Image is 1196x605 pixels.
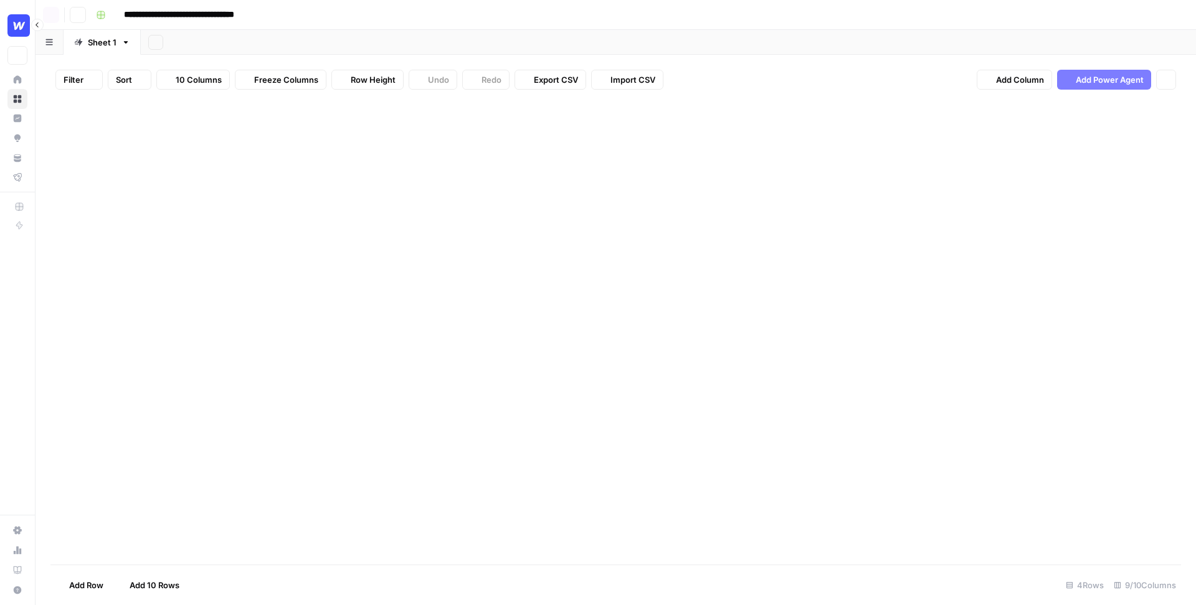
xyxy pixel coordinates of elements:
[254,73,318,86] span: Freeze Columns
[610,73,655,86] span: Import CSV
[409,70,457,90] button: Undo
[69,579,103,591] span: Add Row
[116,73,132,86] span: Sort
[235,70,326,90] button: Freeze Columns
[55,70,103,90] button: Filter
[88,36,116,49] div: Sheet 1
[7,10,27,41] button: Workspace: Webflow
[331,70,404,90] button: Row Height
[1109,575,1181,595] div: 9/10 Columns
[977,70,1052,90] button: Add Column
[591,70,663,90] button: Import CSV
[130,579,179,591] span: Add 10 Rows
[111,575,187,595] button: Add 10 Rows
[7,580,27,600] button: Help + Support
[7,70,27,90] a: Home
[7,167,27,187] a: Flightpath
[7,128,27,148] a: Opportunities
[7,520,27,540] a: Settings
[1061,575,1109,595] div: 4 Rows
[64,73,83,86] span: Filter
[64,30,141,55] a: Sheet 1
[351,73,396,86] span: Row Height
[108,70,151,90] button: Sort
[462,70,510,90] button: Redo
[7,540,27,560] a: Usage
[996,73,1044,86] span: Add Column
[176,73,222,86] span: 10 Columns
[50,575,111,595] button: Add Row
[1057,70,1151,90] button: Add Power Agent
[515,70,586,90] button: Export CSV
[156,70,230,90] button: 10 Columns
[482,73,501,86] span: Redo
[7,108,27,128] a: Insights
[7,89,27,109] a: Browse
[7,148,27,168] a: Your Data
[7,14,30,37] img: Webflow Logo
[1076,73,1144,86] span: Add Power Agent
[534,73,578,86] span: Export CSV
[7,560,27,580] a: Learning Hub
[428,73,449,86] span: Undo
